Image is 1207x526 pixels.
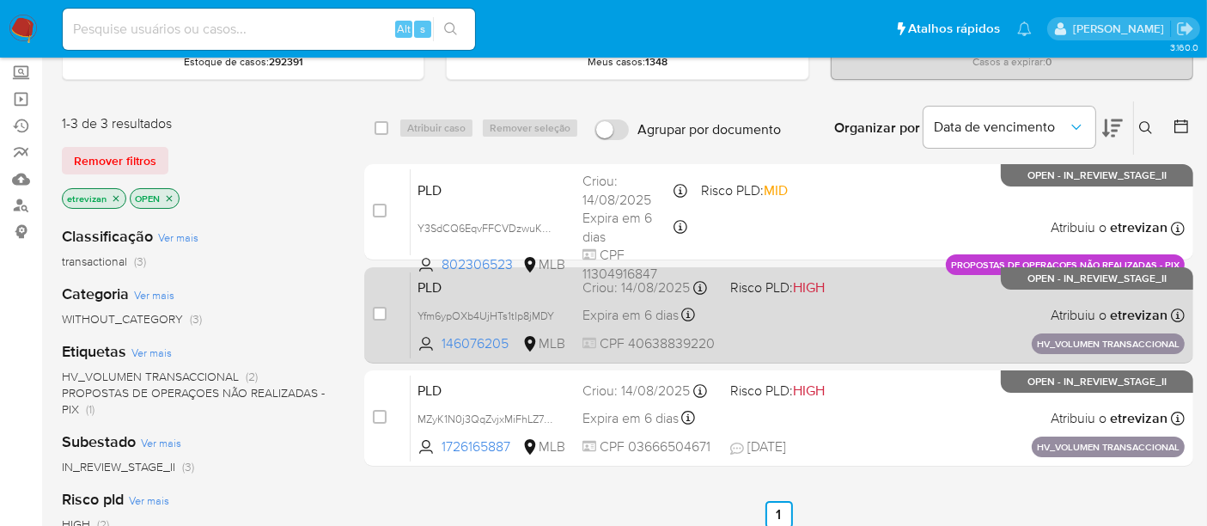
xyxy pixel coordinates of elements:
a: Sair [1176,20,1194,38]
a: Notificações [1017,21,1032,36]
span: Alt [397,21,411,37]
span: Atalhos rápidos [908,20,1000,38]
span: 3.160.0 [1170,40,1198,54]
input: Pesquise usuários ou casos... [63,18,475,40]
button: search-icon [433,17,468,41]
p: erico.trevizan@mercadopago.com.br [1073,21,1170,37]
span: s [420,21,425,37]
